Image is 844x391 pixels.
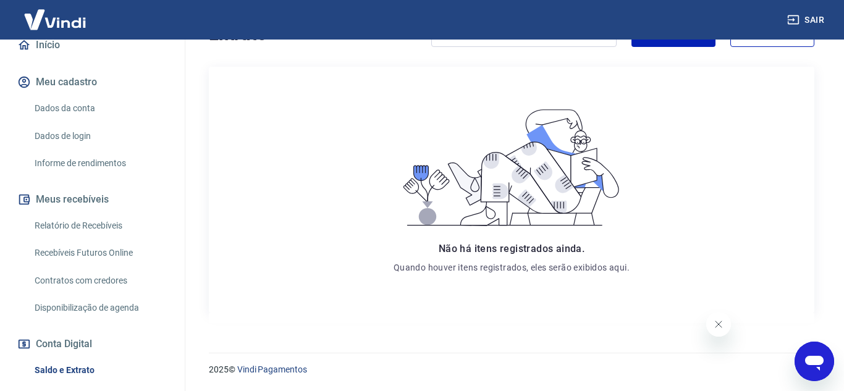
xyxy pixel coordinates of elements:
a: Contratos com credores [30,268,170,293]
button: Sair [785,9,829,32]
img: Vindi [15,1,95,38]
a: Informe de rendimentos [30,151,170,176]
button: Meu cadastro [15,69,170,96]
iframe: Fechar mensagem [706,312,731,337]
button: Conta Digital [15,330,170,358]
a: Dados de login [30,124,170,149]
p: 2025 © [209,363,814,376]
p: Quando houver itens registrados, eles serão exibidos aqui. [394,261,630,274]
button: Meus recebíveis [15,186,170,213]
a: Início [15,32,170,59]
a: Dados da conta [30,96,170,121]
span: Olá! Precisa de ajuda? [7,9,104,19]
a: Vindi Pagamentos [237,364,307,374]
span: Não há itens registrados ainda. [439,243,584,254]
a: Recebíveis Futuros Online [30,240,170,266]
iframe: Botão para abrir a janela de mensagens [795,342,834,381]
a: Saldo e Extrato [30,358,170,383]
a: Relatório de Recebíveis [30,213,170,238]
a: Disponibilização de agenda [30,295,170,321]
